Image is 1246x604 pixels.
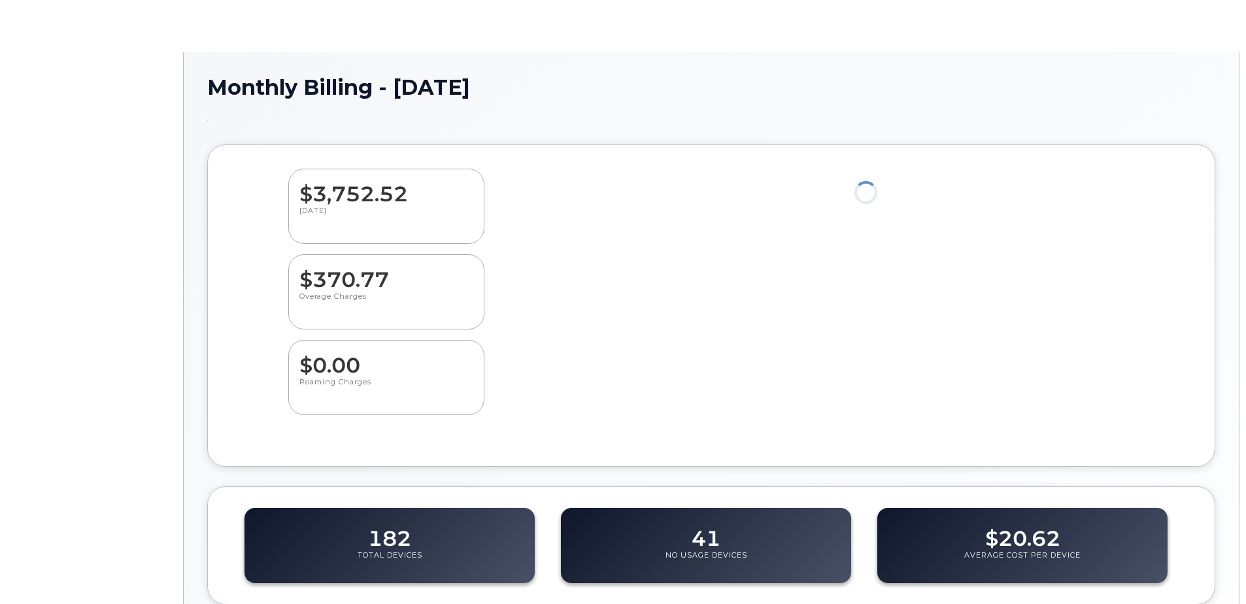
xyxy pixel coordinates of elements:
[299,377,473,401] p: Roaming Charges
[692,514,720,550] dd: 41
[665,550,747,574] p: No Usage Devices
[299,292,473,315] p: Overage Charges
[368,514,411,550] dd: 182
[299,169,473,206] dd: $3,752.52
[964,550,1081,574] p: Average Cost Per Device
[985,514,1060,550] dd: $20.62
[299,206,473,229] p: [DATE]
[207,76,1215,99] h1: Monthly Billing - [DATE]
[299,341,473,377] dd: $0.00
[299,255,473,292] dd: $370.77
[358,550,422,574] p: Total Devices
